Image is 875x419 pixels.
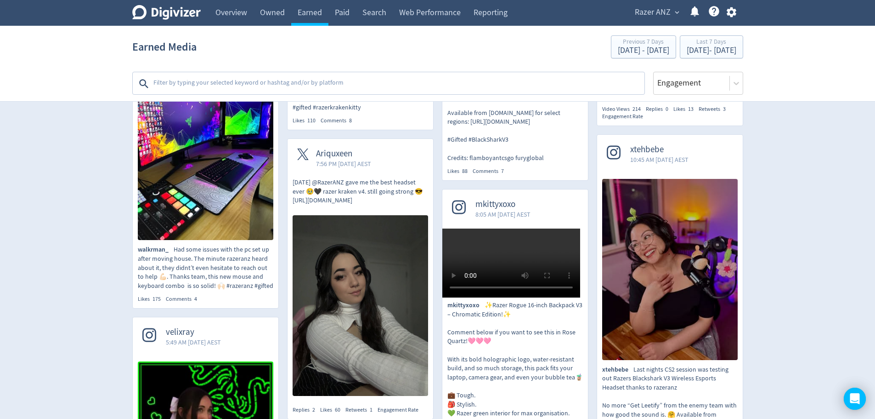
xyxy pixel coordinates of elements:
[632,5,682,20] button: Razer ANZ
[138,59,273,241] img: Had some issues with the pc set up after moving house. The minute razeranz heard about it, they d...
[447,81,583,162] p: razeranz asked me what headset I would like. I said "the one for pros" Available from [DOMAIN_NAM...
[335,406,340,413] span: 60
[138,245,273,290] p: Had some issues with the pc set up after moving house. The minute razeranz heard about it, they d...
[473,167,509,175] div: Comments
[138,245,174,254] span: walkrman_
[166,295,202,303] div: Comments
[378,406,418,414] div: Engagement Rate
[673,8,681,17] span: expand_more
[680,35,743,58] button: Last 7 Days[DATE]- [DATE]
[723,105,726,113] span: 3
[293,178,428,205] p: [DATE] @RazerANZ gave me the best headset ever 🥹🖤 razer kraken v4. still going strong 😎 [URL][DOM...
[152,295,161,303] span: 175
[320,406,345,414] div: Likes
[602,179,738,360] img: Last nights CS2 session was testing out Razers Blackshark V3 Wireless Esports Headset thanks to r...
[166,327,221,338] span: velixray
[132,32,197,62] h1: Earned Media
[194,295,197,303] span: 4
[602,105,646,113] div: Video Views
[611,35,676,58] button: Previous 7 Days[DATE] - [DATE]
[293,117,321,125] div: Likes
[307,117,316,124] span: 110
[688,105,694,113] span: 13
[316,159,371,168] span: 7:56 PM [DATE] AEST
[630,155,689,164] span: 10:45 AM [DATE] AEST
[687,46,736,55] div: [DATE] - [DATE]
[475,210,531,219] span: 8:05 AM [DATE] AEST
[138,295,166,303] div: Likes
[462,167,468,175] span: 88
[349,117,352,124] span: 8
[635,5,671,20] span: Razer ANZ
[844,388,866,410] div: Open Intercom Messenger
[602,113,643,121] div: Engagement Rate
[699,105,731,113] div: Retweets
[501,167,504,175] span: 7
[345,406,378,414] div: Retweets
[673,105,699,113] div: Likes
[370,406,373,413] span: 1
[666,105,668,113] span: 0
[618,46,669,55] div: [DATE] - [DATE]
[316,149,371,159] span: Ariquxeen
[646,105,673,113] div: Replies
[447,167,473,175] div: Likes
[632,105,641,113] span: 214
[630,144,689,155] span: xtehbebe
[166,338,221,347] span: 5:49 AM [DATE] AEST
[133,15,278,303] a: walkrman_5:04 PM [DATE] AESTHad some issues with the pc set up after moving house. The minute raz...
[687,39,736,46] div: Last 7 Days
[447,301,485,310] span: mkittyxoxo
[312,406,315,413] span: 2
[293,406,320,414] div: Replies
[475,199,531,210] span: mkittyxoxo
[618,39,669,46] div: Previous 7 Days
[602,365,633,374] span: xtehbebe
[321,117,357,125] div: Comments
[288,139,433,399] a: Ariquxeen7:56 PM [DATE] AEST[DATE] @RazerANZ gave me the best headset ever 🥹🖤 razer kraken v4. st...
